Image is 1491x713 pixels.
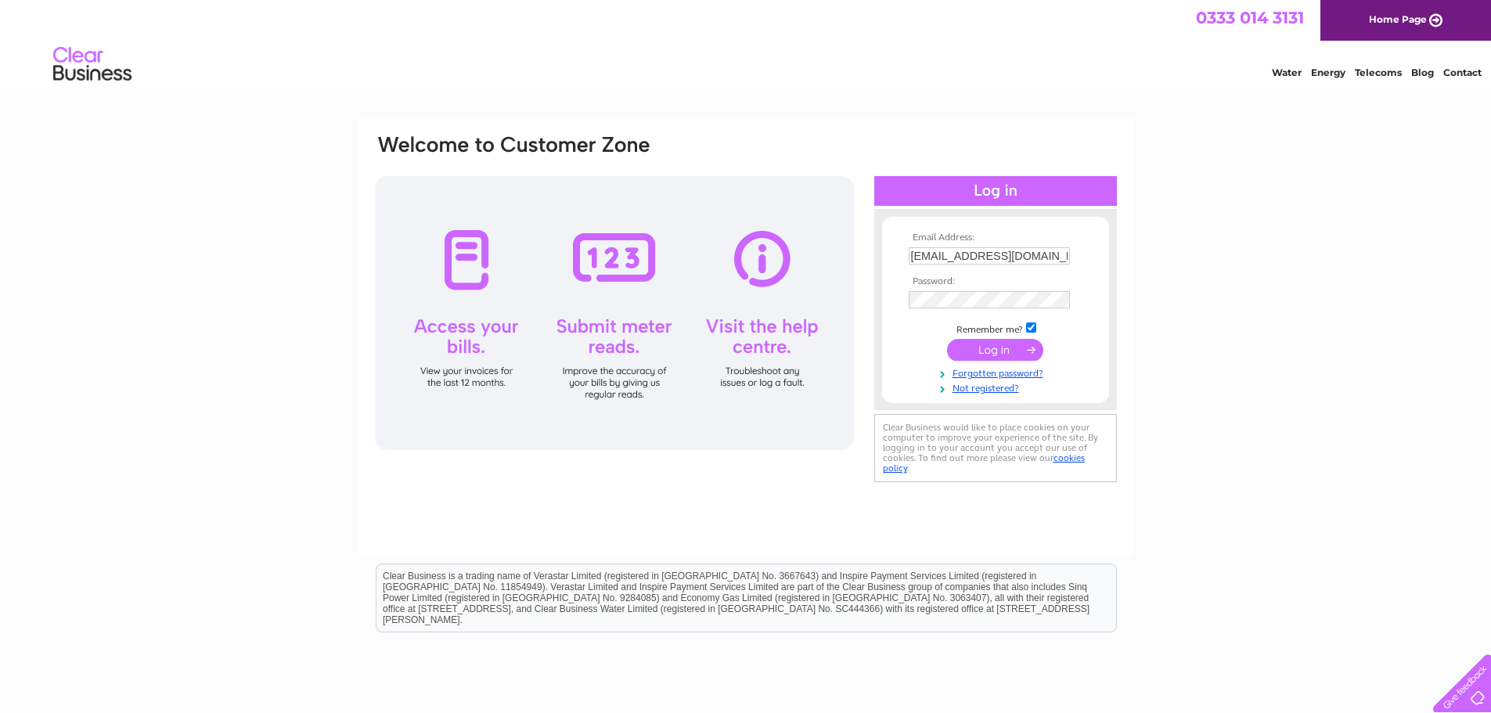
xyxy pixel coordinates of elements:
[1196,8,1304,27] a: 0333 014 3131
[874,414,1117,482] div: Clear Business would like to place cookies on your computer to improve your experience of the sit...
[1311,67,1345,78] a: Energy
[905,232,1086,243] th: Email Address:
[1411,67,1434,78] a: Blog
[909,380,1086,394] a: Not registered?
[1272,67,1302,78] a: Water
[883,452,1085,474] a: cookies policy
[1355,67,1402,78] a: Telecoms
[1443,67,1482,78] a: Contact
[905,276,1086,287] th: Password:
[376,9,1116,76] div: Clear Business is a trading name of Verastar Limited (registered in [GEOGRAPHIC_DATA] No. 3667643...
[947,339,1043,361] input: Submit
[52,41,132,88] img: logo.png
[905,320,1086,336] td: Remember me?
[909,365,1086,380] a: Forgotten password?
